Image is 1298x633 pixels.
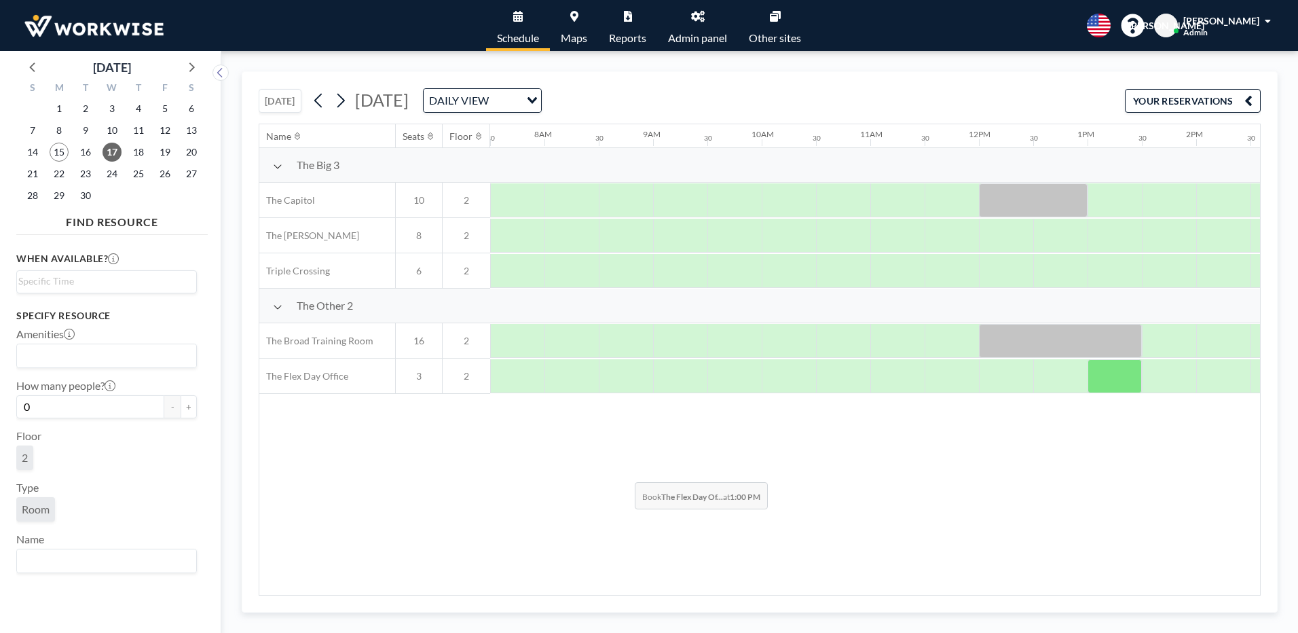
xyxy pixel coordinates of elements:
span: 6 [396,265,442,277]
span: 3 [396,370,442,382]
span: Tuesday, September 9, 2025 [76,121,95,140]
span: Sunday, September 7, 2025 [23,121,42,140]
label: Type [16,481,39,494]
div: W [99,80,126,98]
div: 30 [813,134,821,143]
span: DAILY VIEW [426,92,492,109]
div: 10AM [752,129,774,139]
div: 30 [487,134,495,143]
div: S [178,80,204,98]
input: Search for option [18,552,189,570]
div: M [46,80,73,98]
span: Friday, September 26, 2025 [155,164,174,183]
label: Name [16,532,44,546]
span: Thursday, September 25, 2025 [129,164,148,183]
span: Monday, September 1, 2025 [50,99,69,118]
span: Wednesday, September 10, 2025 [103,121,122,140]
label: Floor [16,429,41,443]
div: 30 [704,134,712,143]
label: Amenities [16,327,75,341]
div: [DATE] [93,58,131,77]
span: 2 [443,370,490,382]
div: 30 [1138,134,1147,143]
span: 2 [443,194,490,206]
span: Saturday, September 20, 2025 [182,143,201,162]
input: Search for option [18,347,189,365]
span: 2 [443,230,490,242]
span: 2 [22,451,28,465]
span: Saturday, September 6, 2025 [182,99,201,118]
span: 2 [443,335,490,347]
span: 16 [396,335,442,347]
div: 2PM [1186,129,1203,139]
input: Search for option [493,92,519,109]
button: + [181,395,197,418]
span: Triple Crossing [259,265,330,277]
img: organization-logo [22,12,166,39]
span: Book at [635,482,768,509]
span: Admin panel [668,33,727,43]
label: How many people? [16,379,115,393]
div: S [20,80,46,98]
span: Tuesday, September 16, 2025 [76,143,95,162]
span: Tuesday, September 30, 2025 [76,186,95,205]
div: 1PM [1077,129,1094,139]
div: T [125,80,151,98]
input: Search for option [18,274,189,289]
span: Friday, September 19, 2025 [155,143,174,162]
b: The Flex Day Of... [661,492,723,502]
h3: Specify resource [16,310,197,322]
span: Wednesday, September 3, 2025 [103,99,122,118]
span: The Big 3 [297,158,339,172]
span: Monday, September 15, 2025 [50,143,69,162]
span: Saturday, September 27, 2025 [182,164,201,183]
div: Search for option [17,271,196,291]
div: Name [266,130,291,143]
span: Thursday, September 4, 2025 [129,99,148,118]
span: Tuesday, September 23, 2025 [76,164,95,183]
span: Monday, September 8, 2025 [50,121,69,140]
span: Wednesday, September 24, 2025 [103,164,122,183]
span: Monday, September 22, 2025 [50,164,69,183]
button: YOUR RESERVATIONS [1125,89,1261,113]
b: 1:00 PM [730,492,760,502]
span: Sunday, September 28, 2025 [23,186,42,205]
span: Wednesday, September 17, 2025 [103,143,122,162]
span: Saturday, September 13, 2025 [182,121,201,140]
span: Admin [1183,27,1208,37]
h4: FIND RESOURCE [16,210,208,229]
div: 11AM [860,129,883,139]
div: 30 [595,134,604,143]
span: [PERSON_NAME] [1128,20,1204,32]
span: Tuesday, September 2, 2025 [76,99,95,118]
div: 30 [1030,134,1038,143]
span: [PERSON_NAME] [1183,15,1259,26]
span: [DATE] [355,90,409,110]
span: Friday, September 5, 2025 [155,99,174,118]
div: Seats [403,130,424,143]
div: 8AM [534,129,552,139]
span: 8 [396,230,442,242]
div: Search for option [17,344,196,367]
div: 12PM [969,129,990,139]
span: Thursday, September 11, 2025 [129,121,148,140]
span: The Other 2 [297,299,353,312]
span: Sunday, September 21, 2025 [23,164,42,183]
div: F [151,80,178,98]
div: 30 [1247,134,1255,143]
span: 10 [396,194,442,206]
span: Thursday, September 18, 2025 [129,143,148,162]
span: Sunday, September 14, 2025 [23,143,42,162]
span: Monday, September 29, 2025 [50,186,69,205]
span: The Broad Training Room [259,335,373,347]
div: Search for option [424,89,541,112]
span: Reports [609,33,646,43]
button: - [164,395,181,418]
div: 30 [921,134,929,143]
span: 2 [443,265,490,277]
div: Floor [449,130,472,143]
span: Room [22,503,50,516]
div: Search for option [17,549,196,573]
span: The Capitol [259,194,315,206]
div: T [73,80,99,98]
